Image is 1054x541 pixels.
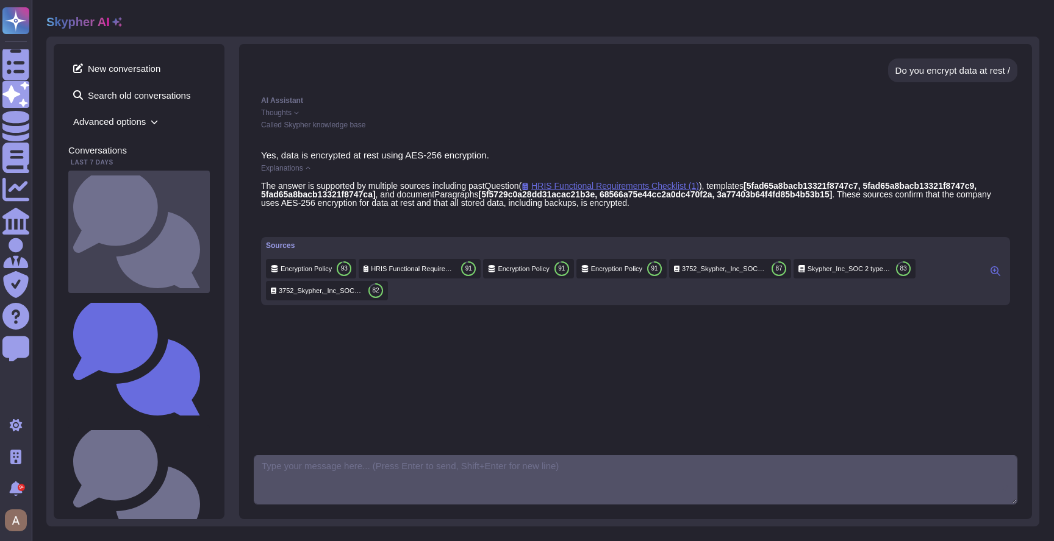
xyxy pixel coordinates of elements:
span: 3752_Skypher,_Inc_SOC2.2_Final.pdf [682,264,767,274]
span: Encryption Policy [591,264,642,274]
span: Search old conversations [68,85,210,105]
div: 9+ [18,484,25,491]
span: New conversation [68,58,210,78]
div: Do you encrypt data at rest / [895,66,1010,75]
div: Click to preview/edit this source [483,259,573,278]
div: Sources [266,242,981,249]
span: Explanations [261,164,303,172]
span: Skypher_Inc_SOC 2 type 2 .pdf [808,264,891,274]
div: The answer is supported by multiple sources including pastQuestion ( ) , templates , and document... [261,182,1010,207]
b: [5f5729c0a28dd31acac21b3e, 68566a75e44cc2a0dc470f2a, 3a77403b64f4fd85b4b53b15] [478,189,832,199]
span: 82 [372,288,379,294]
span: Advanced options [68,112,210,131]
span: Encryption Policy [498,264,549,274]
div: Click to preview/edit this source [576,259,667,278]
button: Like this response [273,217,283,227]
p: Yes, data is encrypted at rest using AES-256 encryption. [261,150,1010,160]
span: 93 [341,266,348,272]
span: 3752_Skypher,_Inc_SOC2.2_Final.pdf [279,286,364,295]
span: 91 [558,266,565,272]
span: Encryption Policy [281,264,332,274]
img: user [5,509,27,531]
div: Last 7 days [68,160,210,166]
h2: Skypher AI [46,15,110,29]
div: Click to preview/edit this source [359,259,481,278]
div: Click to preview/edit this source [794,259,916,278]
button: user [2,507,35,534]
span: Click to preview this source [522,181,699,191]
div: AI Assistant [261,97,1010,104]
span: 87 [776,266,783,272]
span: 83 [900,266,907,272]
span: HRIS Functional Requirements Checklist (1) [371,264,456,274]
button: Dislike this response [285,217,295,227]
span: 91 [651,266,658,272]
div: Conversations [68,146,210,155]
span: Called Skypher knowledge base [261,121,365,129]
b: [5fad65a8bacb13321f8747c7, 5fad65a8bacb13321f8747c9, 5fad65a8bacb13321f8747ca] [261,181,979,199]
div: Click to preview/edit this source [266,281,388,300]
div: Click to preview/edit this source [266,259,356,278]
button: Click to view sources in the right panel [986,264,1005,278]
div: Click to preview/edit this source [669,259,791,278]
button: Copy this response [261,217,271,227]
span: Thoughts [261,109,292,116]
span: 91 [465,266,472,272]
